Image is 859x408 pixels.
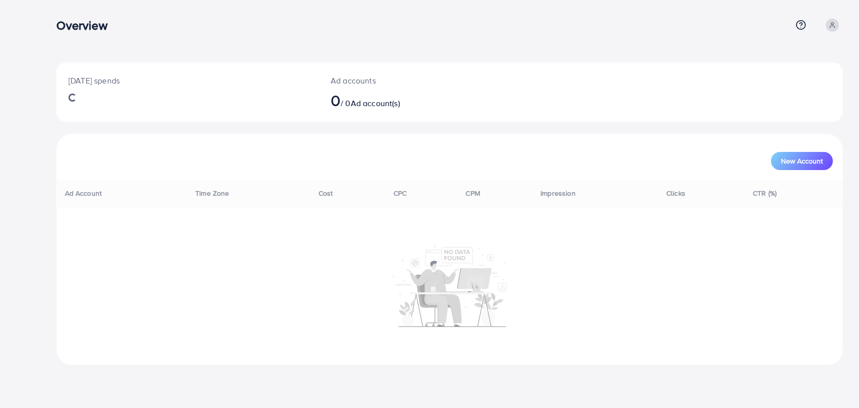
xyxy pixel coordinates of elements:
[56,18,115,33] h3: Overview
[781,157,823,165] span: New Account
[331,74,503,87] p: Ad accounts
[331,91,503,110] h2: / 0
[771,152,833,170] button: New Account
[351,98,400,109] span: Ad account(s)
[331,89,341,112] span: 0
[68,74,306,87] p: [DATE] spends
